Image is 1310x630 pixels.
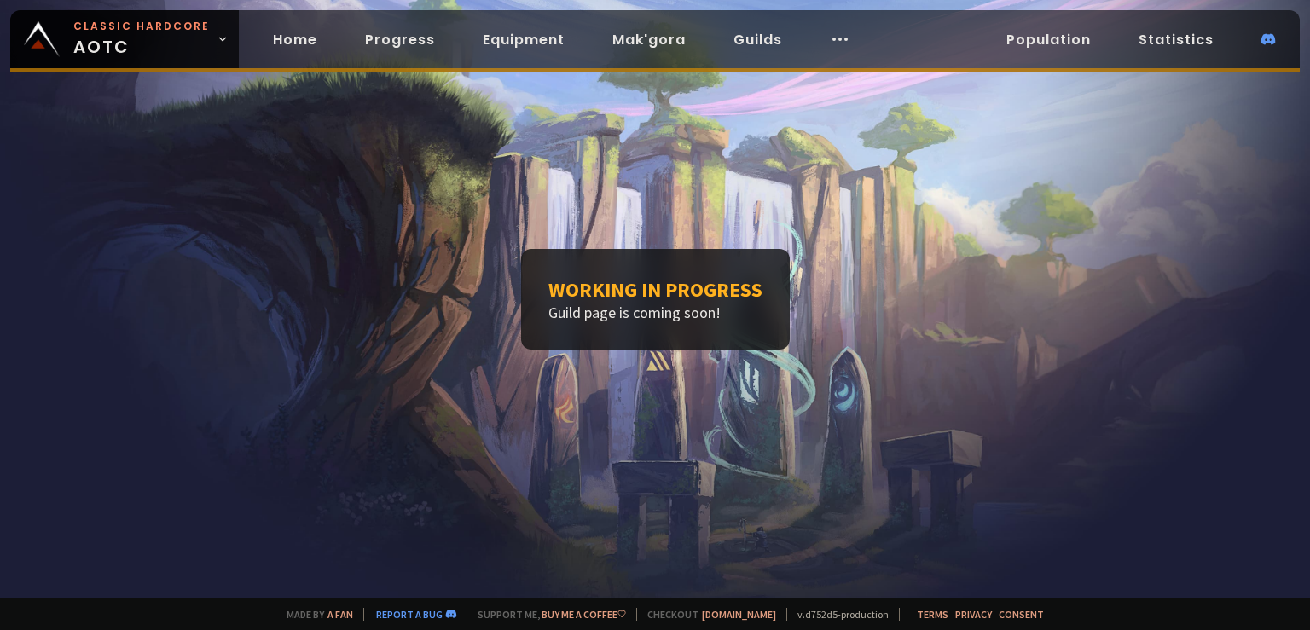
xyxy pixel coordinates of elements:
a: Consent [999,608,1044,621]
a: Privacy [955,608,992,621]
span: v. d752d5 - production [786,608,889,621]
span: Checkout [636,608,776,621]
a: Statistics [1125,22,1227,57]
span: Made by [276,608,353,621]
span: Support me, [467,608,626,621]
a: Home [259,22,331,57]
span: AOTC [73,19,210,60]
h1: Working in progress [548,276,762,303]
small: Classic Hardcore [73,19,210,34]
a: Terms [917,608,948,621]
a: Progress [351,22,449,57]
a: [DOMAIN_NAME] [702,608,776,621]
a: Report a bug [376,608,443,621]
a: Equipment [469,22,578,57]
a: Mak'gora [599,22,699,57]
a: a fan [327,608,353,621]
a: Buy me a coffee [542,608,626,621]
a: Classic HardcoreAOTC [10,10,239,68]
a: Guilds [720,22,796,57]
div: Guild page is coming soon! [521,249,790,350]
a: Population [993,22,1104,57]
